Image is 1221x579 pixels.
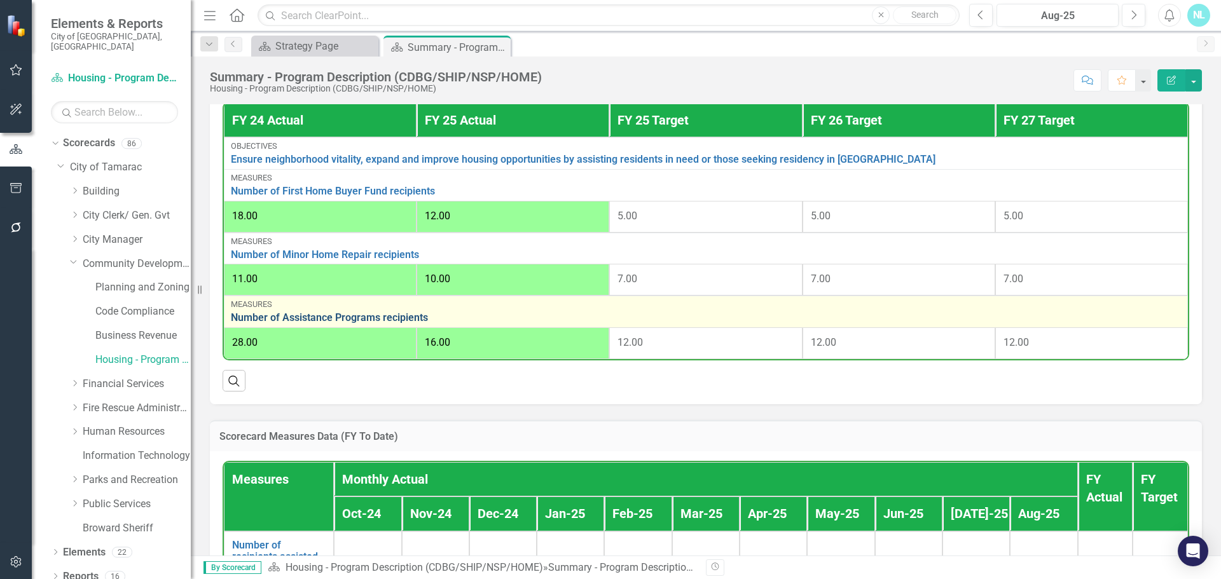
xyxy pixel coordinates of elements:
span: By Scorecard [203,561,261,574]
button: Search [893,6,956,24]
span: 7.00 [1004,273,1023,285]
span: 5.00 [811,210,831,222]
span: 7.00 [617,273,637,285]
td: Double-Click to Edit Right Click for Context Menu [224,233,1188,264]
a: Scorecards [63,136,115,151]
a: Number of Minor Home Repair recipients [231,249,1181,261]
div: Summary - Program Description (CDBG/SHIP/NSP/HOME) [408,39,507,55]
a: Business Revenue [95,329,191,343]
a: Broward Sheriff [83,521,191,536]
a: Information Technology [83,449,191,463]
a: Housing - Program Description (CDBG/SHIP/NSP/HOME) [95,353,191,367]
td: Double-Click to Edit Right Click for Context Menu [224,296,1188,327]
a: Human Resources [83,425,191,439]
td: Double-Click to Edit Right Click for Context Menu [224,169,1188,201]
a: Building [83,184,191,199]
input: Search Below... [51,101,178,123]
span: 10.00 [425,273,450,285]
a: Financial Services [83,377,191,392]
span: 12.00 [1004,336,1029,348]
div: Measures [231,174,1181,182]
div: Summary - Program Description (CDBG/SHIP/NSP/HOME) [548,561,812,573]
img: ClearPoint Strategy [6,15,29,37]
a: Public Services [83,497,191,512]
a: Elements [63,545,106,560]
a: City of Tamarac [70,160,191,175]
span: 16.00 [425,336,450,348]
td: Double-Click to Edit Right Click for Context Menu [224,137,1188,169]
span: 7.00 [811,273,831,285]
div: Summary - Program Description (CDBG/SHIP/NSP/HOME) [210,70,542,84]
span: 5.00 [1004,210,1023,222]
a: Number of Assistance Programs recipients [231,312,1181,324]
div: Objectives [231,142,1181,151]
h3: Scorecard Measures Data (FY To Date) [219,431,1192,442]
a: Planning and Zoning [95,280,191,295]
div: 22 [112,547,132,557]
a: Community Development [83,257,191,271]
a: City Manager [83,233,191,247]
a: Housing - Program Description (CDBG/SHIP/NSP/HOME) [286,561,543,573]
button: Aug-25 [997,4,1119,27]
span: Search [911,10,939,20]
span: 12.00 [811,336,836,348]
span: 12.00 [425,210,450,222]
input: Search ClearPoint... [258,4,960,27]
span: 12.00 [617,336,643,348]
span: 5.00 [617,210,637,222]
div: Housing - Program Description (CDBG/SHIP/NSP/HOME) [210,84,542,93]
div: Open Intercom Messenger [1178,536,1208,566]
a: Fire Rescue Administration [83,401,191,416]
a: Code Compliance [95,304,191,319]
div: » [268,561,696,575]
div: 86 [121,138,142,149]
small: City of [GEOGRAPHIC_DATA], [GEOGRAPHIC_DATA] [51,31,178,52]
a: Parks and Recreation [83,473,191,487]
a: Strategy Page [254,38,375,54]
a: City Clerk/ Gen. Gvt [83,208,191,223]
button: NL [1187,4,1210,27]
span: 18.00 [232,210,258,222]
span: 11.00 [232,273,258,285]
div: Measures [231,237,1181,246]
span: 28.00 [232,336,258,348]
a: Housing - Program Description (CDBG/SHIP/NSP/HOME) [51,71,178,86]
div: Measures [231,300,1181,309]
a: Ensure neighborhood vitality, expand and improve housing opportunities by assisting residents in ... [231,154,1181,165]
div: Strategy Page [275,38,375,54]
div: Aug-25 [1001,8,1114,24]
a: Number of First Home Buyer Fund recipients [231,186,1181,197]
span: Elements & Reports [51,16,178,31]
